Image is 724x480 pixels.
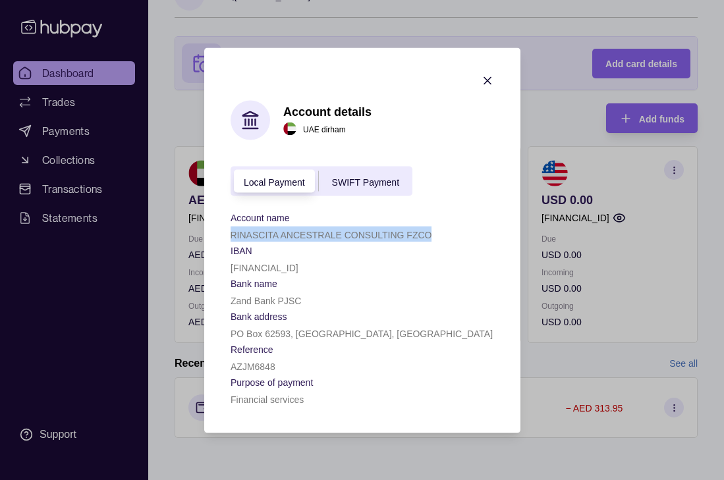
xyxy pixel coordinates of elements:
[231,295,301,306] p: Zand Bank PJSC
[231,212,290,223] p: Account name
[303,122,346,136] p: UAE dirham
[283,122,296,136] img: ae
[331,176,399,187] span: SWIFT Payment
[231,328,493,338] p: PO Box 62593, [GEOGRAPHIC_DATA], [GEOGRAPHIC_DATA]
[231,245,252,255] p: IBAN
[231,262,298,273] p: [FINANCIAL_ID]
[244,176,305,187] span: Local Payment
[231,229,432,240] p: RINASCITA ANCESTRALE CONSULTING FZCO
[231,377,313,387] p: Purpose of payment
[231,344,273,354] p: Reference
[231,361,275,371] p: AZJM6848
[231,278,277,288] p: Bank name
[283,104,372,119] h1: Account details
[231,166,412,196] div: accountIndex
[231,311,287,321] p: Bank address
[231,394,304,404] p: Financial services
